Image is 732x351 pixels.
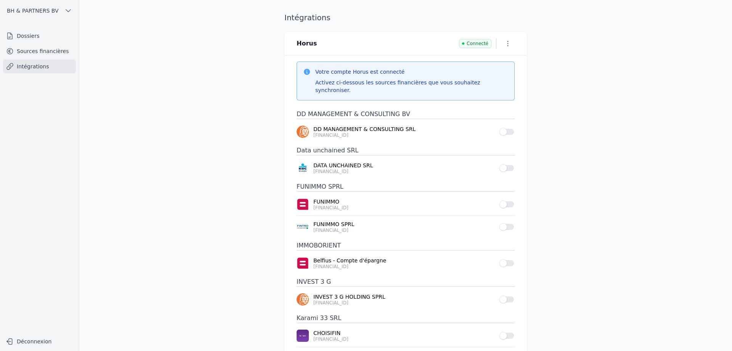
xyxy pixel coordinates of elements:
[313,257,495,264] a: Belfius - Compte d'épargne
[297,182,515,192] h3: FUNIMMO SPRL
[313,198,495,205] a: FUNIMMO
[297,39,317,48] h3: Horus
[315,68,508,76] h3: Votre compte Horus est connecté
[297,146,515,155] h3: Data unchained SRL
[297,330,309,342] img: BEOBANK_CTBKBEBX.png
[297,221,309,233] img: FINTRO_BE_BUSINESS_GEBABEBB.png
[297,314,515,323] h3: Karami 33 SRL
[313,329,495,337] a: CHOISIFIN
[313,168,495,175] p: [FINANCIAL_ID]
[313,264,495,270] p: [FINANCIAL_ID]
[297,198,309,210] img: belfius.png
[3,335,76,348] button: Déconnexion
[313,336,495,342] p: [FINANCIAL_ID]
[297,126,309,138] img: ing.png
[459,39,491,48] span: Connecté
[297,277,515,287] h3: INVEST 3 G
[284,12,331,23] h1: Intégrations
[297,110,515,119] h3: DD MANAGEMENT & CONSULTING BV
[313,293,495,301] a: INVEST 3 G HOLDING SPRL
[7,7,58,15] span: BH & PARTNERS BV
[297,257,309,269] img: belfius.png
[313,125,495,133] a: DD MANAGEMENT & CONSULTING SRL
[297,241,515,251] h3: IMMOBORIENT
[315,79,508,94] div: Activez ci-dessous les sources financières que vous souhaitez synchroniser.
[3,44,76,58] a: Sources financières
[313,300,495,306] p: [FINANCIAL_ID]
[313,205,495,211] p: [FINANCIAL_ID]
[297,162,309,174] img: KBC_BRUSSELS_KREDBEBB.png
[3,60,76,73] a: Intégrations
[313,227,495,233] p: [FINANCIAL_ID]
[3,29,76,43] a: Dossiers
[297,293,309,306] img: ing.png
[313,220,495,228] a: FUNIMMO SPRL
[3,5,76,17] button: BH & PARTNERS BV
[313,132,495,138] p: [FINANCIAL_ID]
[313,162,495,169] a: DATA UNCHAINED SRL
